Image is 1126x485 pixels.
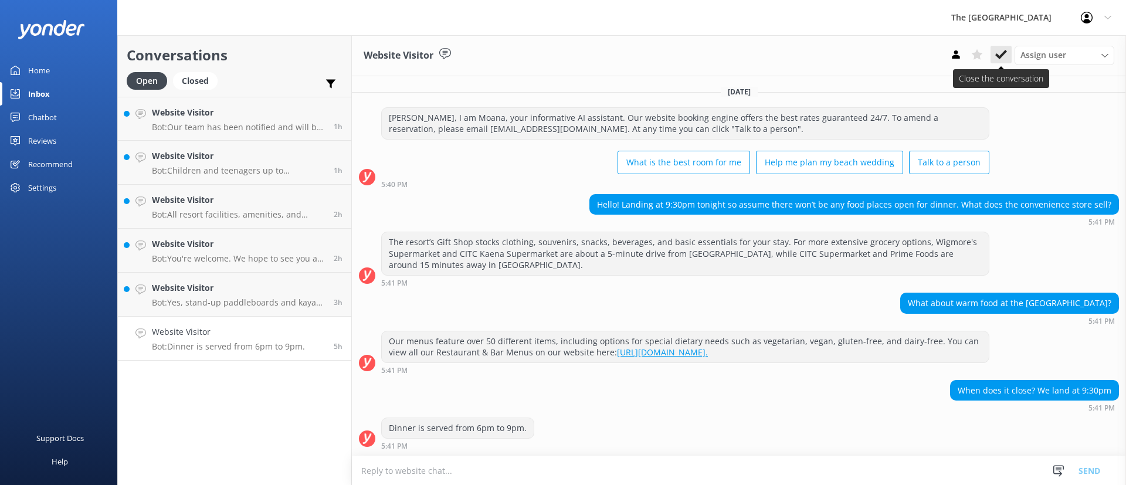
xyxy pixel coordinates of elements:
div: Closed [173,72,218,90]
a: Website VisitorBot:Dinner is served from 6pm to 9pm.5h [118,317,351,361]
strong: 5:41 PM [1088,318,1115,325]
a: Closed [173,74,223,87]
div: Home [28,59,50,82]
a: [URL][DOMAIN_NAME]. [617,347,708,358]
h4: Website Visitor [152,281,325,294]
div: Reviews [28,129,56,152]
p: Bot: You're welcome. We hope to see you at The [GEOGRAPHIC_DATA] soon! [152,253,325,264]
h4: Website Visitor [152,106,325,119]
p: Bot: Children and teenagers up to [DEMOGRAPHIC_DATA] can stay for free when sharing with parents.... [152,165,325,176]
strong: 5:41 PM [381,280,408,287]
div: Help [52,450,68,473]
span: Aug 27 2025 07:47pm (UTC -10:00) Pacific/Honolulu [334,297,342,307]
div: Recommend [28,152,73,176]
strong: 5:41 PM [1088,405,1115,412]
div: Aug 27 2025 05:40pm (UTC -10:00) Pacific/Honolulu [381,180,989,188]
a: Website VisitorBot:Our team has been notified and will be with you as soon as possible. Alternati... [118,97,351,141]
strong: 5:41 PM [381,443,408,450]
div: What about warm food at the [GEOGRAPHIC_DATA]? [901,293,1118,313]
span: Aug 27 2025 05:41pm (UTC -10:00) Pacific/Honolulu [334,341,342,351]
div: Inbox [28,82,50,106]
div: Aug 27 2025 05:41pm (UTC -10:00) Pacific/Honolulu [589,218,1119,226]
div: When does it close? We land at 9:30pm [951,381,1118,401]
button: Help me plan my beach wedding [756,151,903,174]
div: Chatbot [28,106,57,129]
p: Bot: Our team has been notified and will be with you as soon as possible. Alternatively, you can ... [152,122,325,133]
div: Open [127,72,167,90]
div: Our menus feature over 50 different items, including options for special dietary needs such as ve... [382,331,989,362]
h4: Website Visitor [152,325,305,338]
h4: Website Visitor [152,238,325,250]
span: Aug 27 2025 08:49pm (UTC -10:00) Pacific/Honolulu [334,253,342,263]
a: Website VisitorBot:All resort facilities, amenities, and services, including the restaurant, are ... [118,185,351,229]
h3: Website Visitor [364,48,433,63]
button: Talk to a person [909,151,989,174]
span: Aug 27 2025 08:57pm (UTC -10:00) Pacific/Honolulu [334,209,342,219]
div: Assign User [1015,46,1114,65]
h2: Conversations [127,44,342,66]
div: Support Docs [36,426,84,450]
div: [PERSON_NAME], I am Moana, your informative AI assistant. Our website booking engine offers the b... [382,108,989,139]
p: Bot: Yes, stand-up paddleboards and kayaks are available for complimentary use by in-house guests... [152,297,325,308]
div: Aug 27 2025 05:41pm (UTC -10:00) Pacific/Honolulu [900,317,1119,325]
h4: Website Visitor [152,150,325,162]
a: Website VisitorBot:You're welcome. We hope to see you at The [GEOGRAPHIC_DATA] soon!2h [118,229,351,273]
span: [DATE] [721,87,758,97]
div: Settings [28,176,56,199]
a: Website VisitorBot:Yes, stand-up paddleboards and kayaks are available for complimentary use by i... [118,273,351,317]
strong: 5:41 PM [381,367,408,374]
div: Dinner is served from 6pm to 9pm. [382,418,534,438]
div: Hello! Landing at 9:30pm tonight so assume there won’t be any food places open for dinner. What d... [590,195,1118,215]
span: Assign user [1020,49,1066,62]
strong: 5:40 PM [381,181,408,188]
a: Website VisitorBot:Children and teenagers up to [DEMOGRAPHIC_DATA] can stay for free when sharing... [118,141,351,185]
span: Aug 27 2025 09:41pm (UTC -10:00) Pacific/Honolulu [334,121,342,131]
div: Aug 27 2025 05:41pm (UTC -10:00) Pacific/Honolulu [381,442,534,450]
h4: Website Visitor [152,194,325,206]
div: Aug 27 2025 05:41pm (UTC -10:00) Pacific/Honolulu [381,279,989,287]
div: The resort’s Gift Shop stocks clothing, souvenirs, snacks, beverages, and basic essentials for yo... [382,232,989,275]
span: Aug 27 2025 09:19pm (UTC -10:00) Pacific/Honolulu [334,165,342,175]
img: yonder-white-logo.png [18,20,85,39]
a: Open [127,74,173,87]
strong: 5:41 PM [1088,219,1115,226]
p: Bot: Dinner is served from 6pm to 9pm. [152,341,305,352]
div: Aug 27 2025 05:41pm (UTC -10:00) Pacific/Honolulu [950,403,1119,412]
div: Aug 27 2025 05:41pm (UTC -10:00) Pacific/Honolulu [381,366,989,374]
p: Bot: All resort facilities, amenities, and services, including the restaurant, are reserved exclu... [152,209,325,220]
button: What is the best room for me [618,151,750,174]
